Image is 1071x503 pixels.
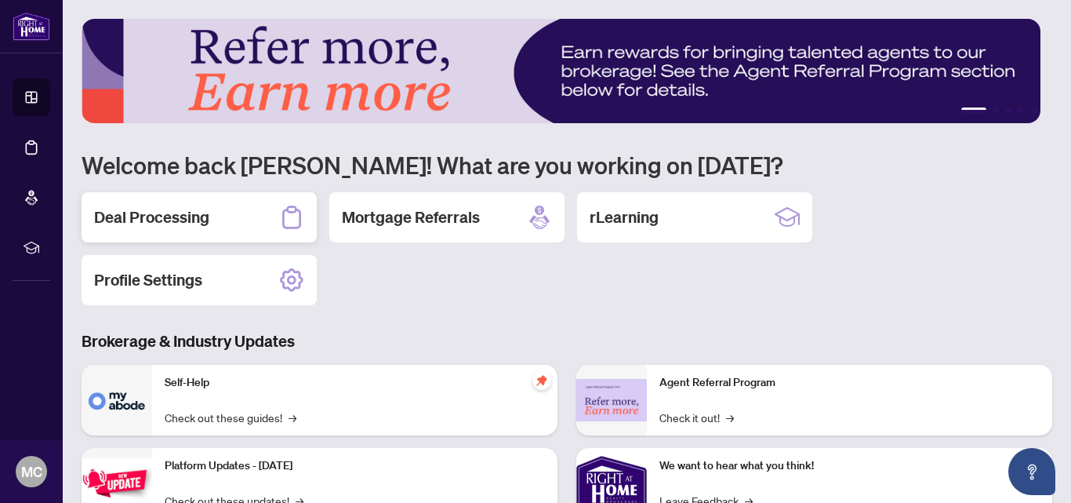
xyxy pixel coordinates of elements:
span: MC [21,461,42,483]
button: Open asap [1008,448,1055,495]
p: Self-Help [165,374,545,392]
img: logo [13,12,50,41]
img: Agent Referral Program [576,379,647,422]
h3: Brokerage & Industry Updates [82,330,1052,352]
button: 1 [961,108,986,114]
a: Check out these guides!→ [165,409,296,426]
h2: Deal Processing [94,206,209,228]
p: Platform Updates - [DATE] [165,457,545,475]
img: Self-Help [82,365,152,436]
button: 2 [993,108,999,114]
span: → [726,409,734,426]
button: 4 [1018,108,1024,114]
h2: Profile Settings [94,269,202,291]
p: We want to hear what you think! [659,457,1040,475]
h2: Mortgage Referrals [342,206,480,228]
button: 3 [1005,108,1011,114]
span: pushpin [532,371,551,390]
img: Slide 0 [82,19,1040,123]
h1: Welcome back [PERSON_NAME]! What are you working on [DATE]? [82,150,1052,180]
span: → [289,409,296,426]
button: 5 [1030,108,1037,114]
p: Agent Referral Program [659,374,1040,392]
h2: rLearning [590,206,659,228]
a: Check it out!→ [659,409,734,426]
